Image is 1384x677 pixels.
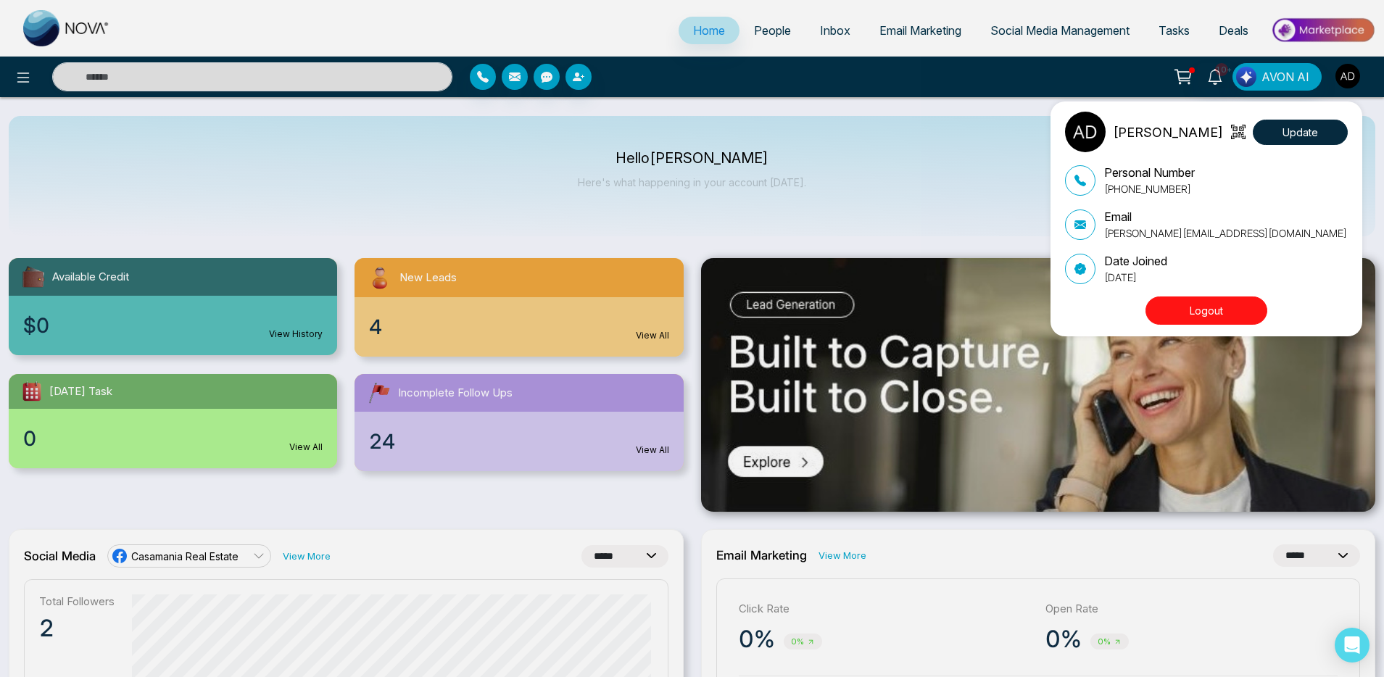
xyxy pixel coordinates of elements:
div: Open Intercom Messenger [1335,628,1370,663]
p: [PHONE_NUMBER] [1104,181,1195,196]
p: [DATE] [1104,270,1167,285]
button: Logout [1145,296,1267,325]
button: Update [1253,120,1348,145]
p: [PERSON_NAME][EMAIL_ADDRESS][DOMAIN_NAME] [1104,225,1347,241]
p: [PERSON_NAME] [1113,122,1223,142]
p: Personal Number [1104,164,1195,181]
p: Email [1104,208,1347,225]
p: Date Joined [1104,252,1167,270]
